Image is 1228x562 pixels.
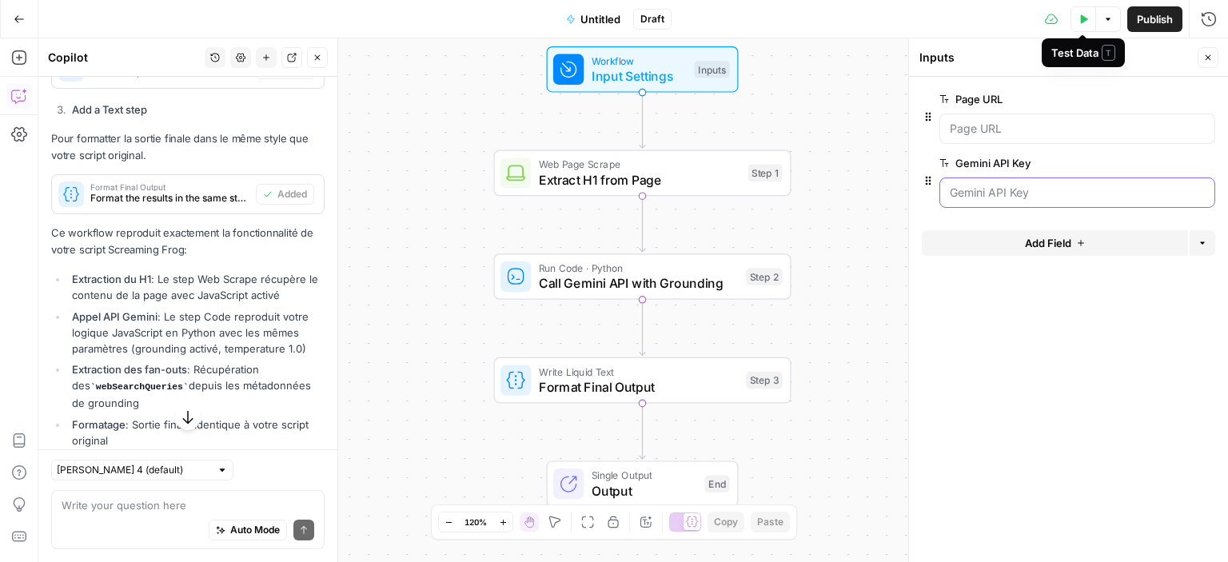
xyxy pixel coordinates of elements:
[90,183,249,191] span: Format Final Output
[1102,45,1115,61] span: T
[1051,45,1115,61] div: Test Data
[919,50,955,66] textarea: Inputs
[494,46,791,93] div: WorkflowInput SettingsInputs
[950,185,1205,201] input: Gemini API Key
[539,273,739,293] span: Call Gemini API with Grounding
[939,91,1125,107] label: Page URL
[539,170,740,189] span: Extract H1 from Page
[494,357,791,404] div: Write Liquid TextFormat Final OutputStep 3
[592,66,687,86] span: Input Settings
[72,103,147,116] strong: Add a Text step
[640,12,664,26] span: Draft
[277,187,307,201] span: Added
[72,418,126,431] strong: Formatage
[556,6,630,32] button: Untitled
[72,363,187,376] strong: Extraction des fan-outs
[494,150,791,197] div: Web Page ScrapeExtract H1 from PageStep 1
[592,53,687,68] span: Workflow
[72,310,157,323] strong: Appel API Gemini
[494,253,791,300] div: Run Code · PythonCall Gemini API with GroundingStep 2
[592,468,697,483] span: Single Output
[950,121,1205,137] input: Page URL
[539,157,740,172] span: Web Page Scrape
[51,130,325,164] p: Pour formatter la sortie finale dans le même style que votre script original.
[1025,235,1071,251] span: Add Field
[68,309,325,357] li: : Le step Code reproduit votre logique JavaScript en Python avec les mêmes paramètres (grounding ...
[90,191,249,205] span: Format the results in the same style as the original Screaming Frog script
[230,523,280,537] span: Auto Mode
[640,92,645,148] g: Edge from start to step_1
[48,50,200,66] div: Copilot
[708,512,744,532] button: Copy
[939,155,1125,171] label: Gemini API Key
[592,481,697,500] span: Output
[51,225,325,258] p: Ce workflow reproduit exactement la fonctionnalité de votre script Screaming Frog:
[757,515,783,529] span: Paste
[68,271,325,303] li: : Le step Web Scrape récupère le contenu de la page avec JavaScript activé
[694,61,729,78] div: Inputs
[746,268,783,285] div: Step 2
[748,165,783,182] div: Step 1
[209,520,287,540] button: Auto Mode
[640,299,645,355] g: Edge from step_2 to step_3
[539,364,739,379] span: Write Liquid Text
[68,417,325,448] li: : Sortie finale identique à votre script original
[72,273,151,285] strong: Extraction du H1
[539,377,739,397] span: Format Final Output
[714,515,738,529] span: Copy
[1137,11,1173,27] span: Publish
[494,460,791,507] div: Single OutputOutputEnd
[256,184,314,205] button: Added
[640,403,645,459] g: Edge from step_3 to end
[705,475,730,492] div: End
[746,372,783,389] div: Step 3
[580,11,620,27] span: Untitled
[922,230,1188,256] button: Add Field
[1127,6,1182,32] button: Publish
[464,516,487,528] span: 120%
[640,196,645,252] g: Edge from step_1 to step_2
[90,382,189,392] code: webSearchQueries
[57,462,210,478] input: Claude Sonnet 4 (default)
[539,261,739,276] span: Run Code · Python
[68,361,325,411] li: : Récupération des depuis les métadonnées de grounding
[751,512,790,532] button: Paste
